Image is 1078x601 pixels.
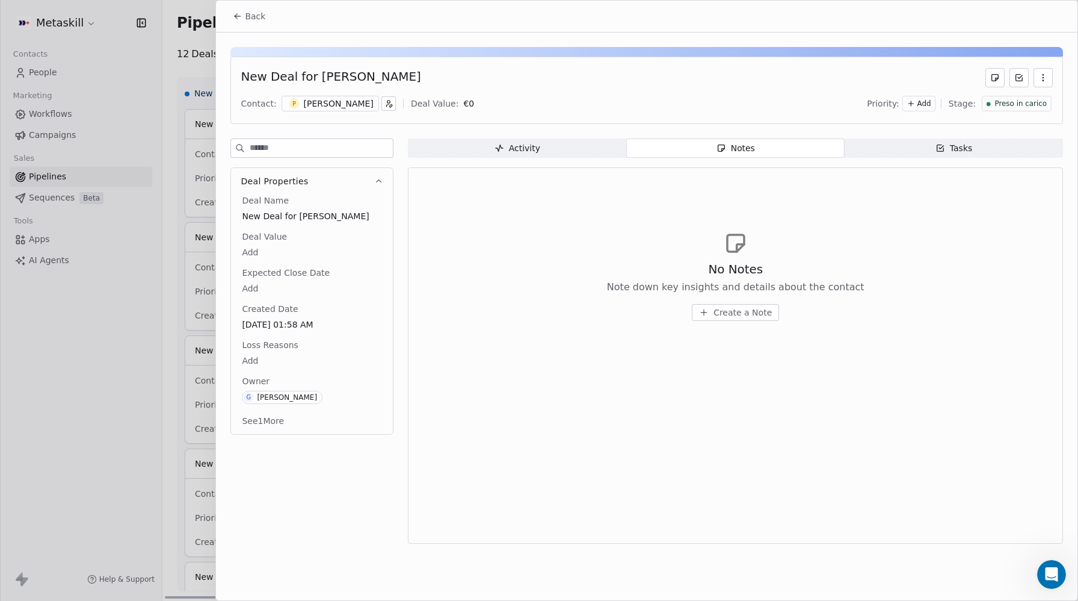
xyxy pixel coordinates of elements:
[241,68,420,87] div: New Deal for [PERSON_NAME]
[245,10,265,22] span: Back
[239,375,272,387] span: Owner
[239,231,289,243] span: Deal Value
[867,98,899,110] span: Priority:
[231,168,393,195] button: Deal Properties
[242,246,382,258] span: Add
[239,303,300,315] span: Created Date
[231,195,393,434] div: Deal Properties
[692,304,779,321] button: Create a Note
[242,355,382,367] span: Add
[607,280,864,294] span: Note down key insights and details about the contact
[242,319,382,331] span: [DATE] 01:58 AM
[241,98,276,110] div: Contact:
[239,195,291,207] span: Deal Name
[242,282,382,294] span: Add
[935,142,973,155] div: Tasks
[289,99,299,109] span: P
[411,98,458,110] div: Deal Value:
[239,267,332,279] span: Expected Close Date
[257,393,317,402] div: [PERSON_NAME]
[304,98,374,110] div: [PERSON_NAME]
[239,339,300,351] span: Loss Reasons
[917,99,931,109] span: Add
[708,261,763,278] span: No Notes
[994,99,1047,109] span: Preso in carico
[1037,560,1066,589] iframe: Intercom live chat
[235,410,291,432] button: See1More
[949,98,976,110] span: Stage:
[242,210,382,222] span: New Deal for [PERSON_NAME]
[713,307,772,319] span: Create a Note
[226,5,273,27] button: Back
[241,175,308,187] span: Deal Properties
[247,393,251,402] div: G
[463,99,474,108] span: € 0
[494,142,540,155] div: Activity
